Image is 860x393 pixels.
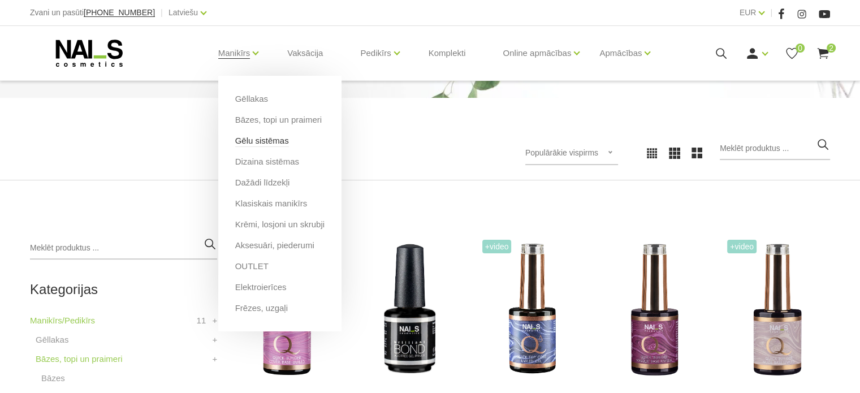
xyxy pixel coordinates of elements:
[213,333,218,347] a: +
[235,197,308,210] a: Klasiskais manikīrs
[213,352,218,366] a: +
[36,333,68,347] a: Gēllakas
[525,148,598,157] span: Populārākie vispirms
[235,239,314,252] a: Aksesuāri, piederumi
[235,260,269,273] a: OUTLET
[724,237,830,382] img: Lieliskas noturības kamuflējošā bāze/gels, kas ir saudzīga pret dabīgo nagu un nebojā naga plātni...
[36,352,122,366] a: Bāzes, topi un praimeri
[213,314,218,327] a: +
[357,237,463,382] img: Bezskābes saķeres kārta nagiem.Skābi nesaturošs līdzeklis, kas nodrošina lielisku dabīgā naga saķ...
[278,26,332,80] a: Vaksācija
[720,137,830,160] input: Meklēt produktus ...
[740,6,757,19] a: EUR
[197,314,206,327] span: 11
[235,135,289,147] a: Gēlu sistēmas
[161,6,163,20] span: |
[796,44,805,53] span: 0
[503,31,571,76] a: Online apmācības
[235,218,325,231] a: Krēmi, losjoni un skrubji
[770,6,772,20] span: |
[30,237,217,260] input: Meklēt produktus ...
[168,6,198,19] a: Latviešu
[482,240,512,253] span: +Video
[235,114,322,126] a: Bāzes, topi un praimeri
[30,6,155,20] div: Zvani un pasūti
[727,240,757,253] span: +Video
[235,156,299,168] a: Dizaina sistēmas
[84,8,155,17] a: [PHONE_NUMBER]
[602,237,707,382] img: Quick Masque base – viegli maskējoša bāze/gels. Šī bāze/gels ir unikāls produkts ar daudz izmanto...
[235,93,268,105] a: Gēllakas
[235,281,287,293] a: Elektroierīces
[599,31,642,76] a: Apmācības
[785,46,799,61] a: 0
[235,302,288,314] a: Frēzes, uzgaļi
[420,26,475,80] a: Komplekti
[235,176,290,189] a: Dažādi līdzekļi
[41,372,65,385] a: Bāzes
[30,282,217,297] h2: Kategorijas
[218,31,250,76] a: Manikīrs
[30,314,95,327] a: Manikīrs/Pedikīrs
[479,237,585,382] img: Virsējais pārklājums bez lipīgā slāņa.Nodrošina izcilu spīdumu manikīram līdz pat nākamajai profi...
[816,46,830,61] a: 2
[827,44,836,53] span: 2
[360,31,391,76] a: Pedikīrs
